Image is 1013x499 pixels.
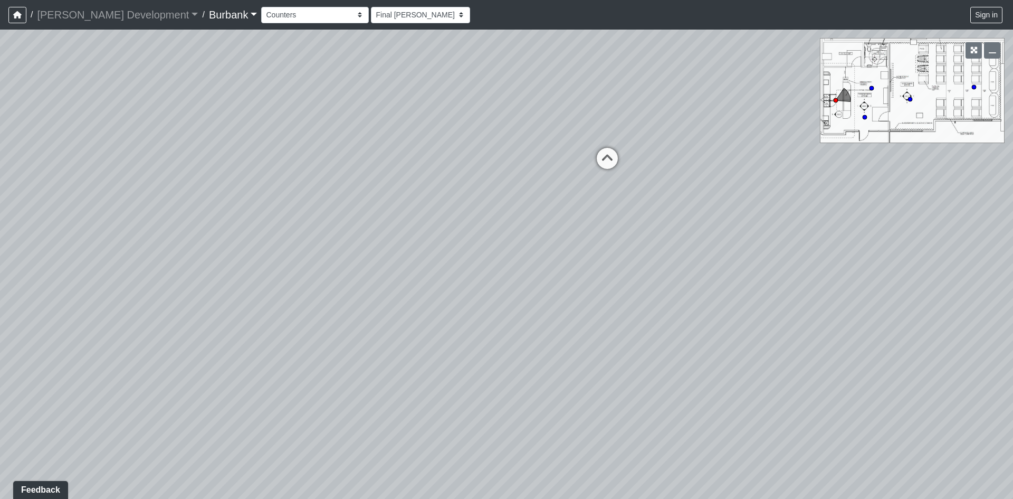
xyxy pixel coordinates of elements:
[970,7,1002,23] button: Sign in
[209,4,257,25] a: Burbank
[26,4,37,25] span: /
[198,4,208,25] span: /
[8,478,70,499] iframe: Ybug feedback widget
[37,4,198,25] a: [PERSON_NAME] Development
